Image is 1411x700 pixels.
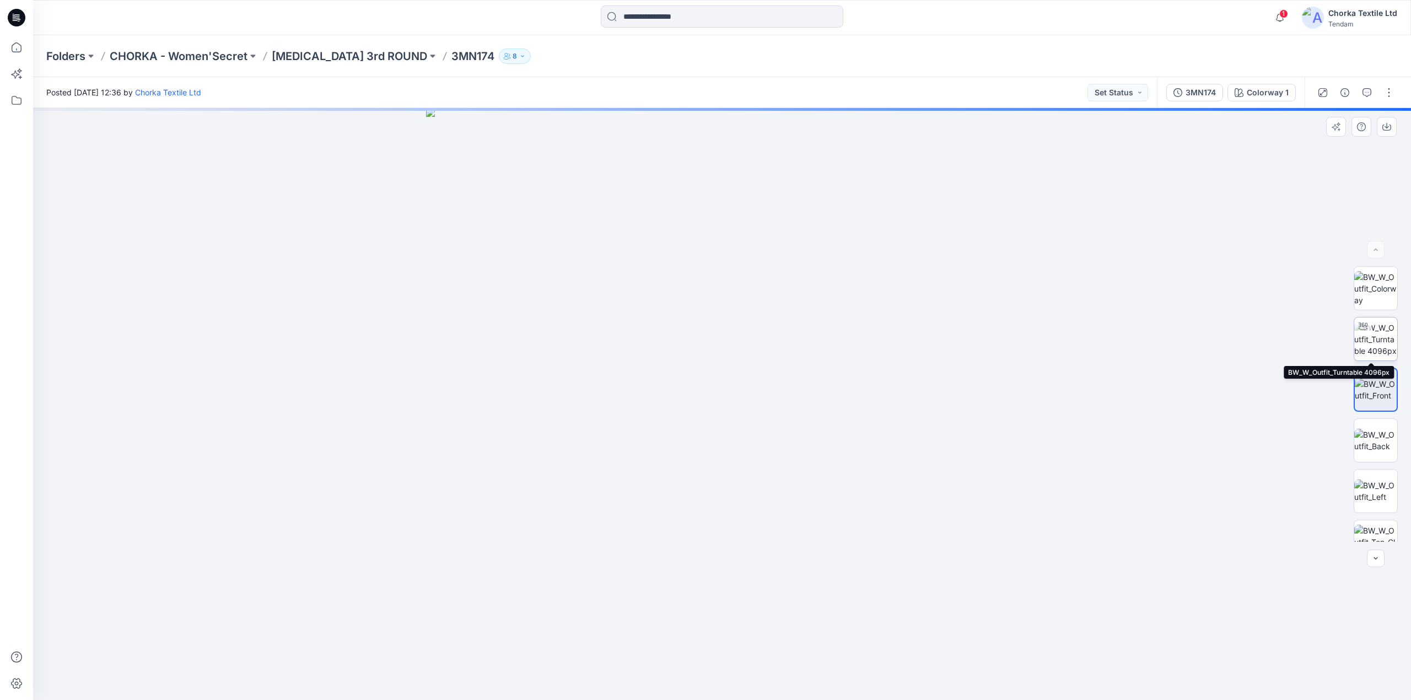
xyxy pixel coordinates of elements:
a: CHORKA - Women'Secret [110,49,247,64]
img: BW_W_Outfit_Left [1354,480,1397,503]
button: Details [1336,84,1354,101]
a: Chorka Textile Ltd [135,88,201,97]
div: Chorka Textile Ltd [1328,7,1397,20]
button: Colorway 1 [1227,84,1296,101]
span: Posted [DATE] 12:36 by [46,87,201,98]
div: 3MN174 [1186,87,1216,99]
span: 1 [1279,9,1288,18]
img: BW_W_Outfit_Top_CloseUp [1354,525,1397,559]
button: 3MN174 [1166,84,1223,101]
a: Folders [46,49,85,64]
a: [MEDICAL_DATA] 3rd ROUND [272,49,427,64]
p: 8 [513,50,517,62]
div: Colorway 1 [1247,87,1289,99]
img: BW_W_Outfit_Turntable 4096px [1354,322,1397,357]
div: Tendam [1328,20,1397,28]
button: 8 [499,49,531,64]
img: BW_W_Outfit_Colorway [1354,271,1397,306]
p: 3MN174 [451,49,494,64]
img: avatar [1302,7,1324,29]
img: BW_W_Outfit_Back [1354,429,1397,452]
img: BW_W_Outfit_Front [1355,378,1397,401]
